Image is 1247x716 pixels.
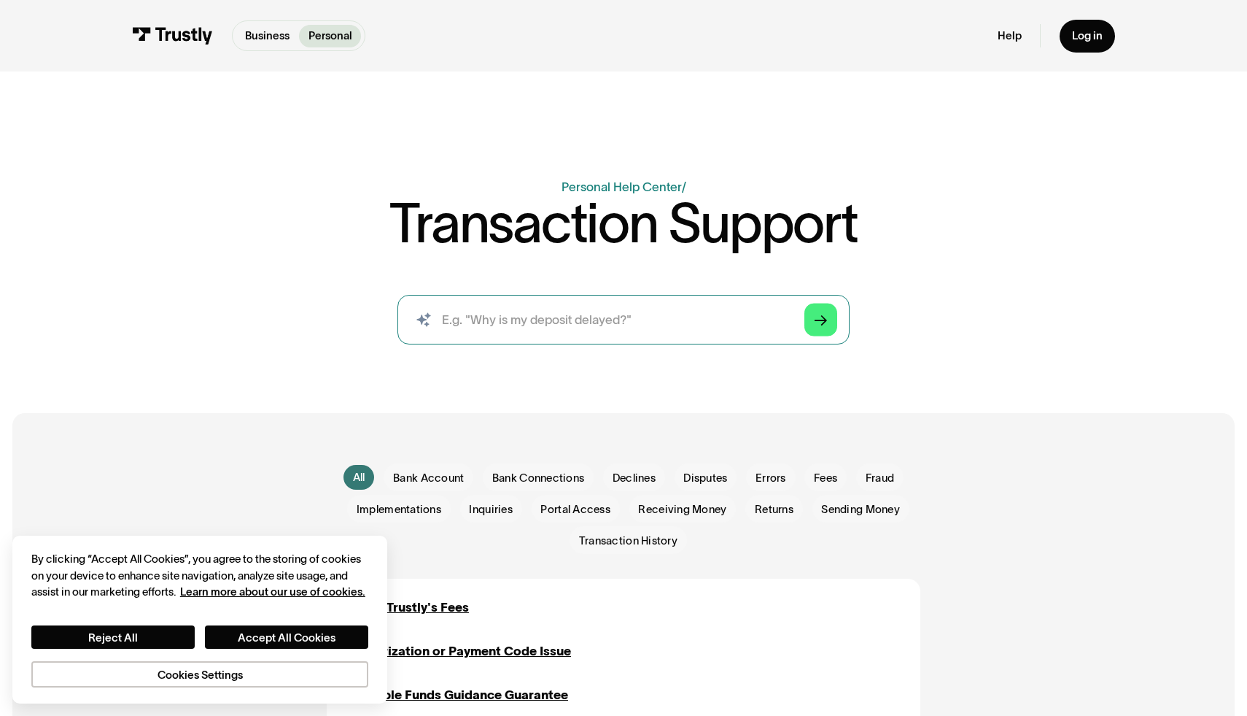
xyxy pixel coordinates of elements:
[1072,28,1103,42] div: Log in
[245,28,290,44] p: Business
[205,625,368,649] button: Accept All Cookies
[755,501,793,517] span: Returns
[353,469,365,485] div: All
[397,295,850,345] form: Search
[346,598,469,617] a: About Trustly's Fees
[683,470,727,485] span: Disputes
[343,465,375,490] a: All
[132,27,213,45] img: Trustly Logo
[236,25,299,47] a: Business
[180,585,365,598] a: More information about your privacy, opens in a new tab
[397,295,850,345] input: search
[346,685,568,704] a: Available Funds Guidance Guarantee
[579,533,677,548] span: Transaction History
[469,501,512,517] span: Inquiries
[821,501,899,517] span: Sending Money
[327,463,920,554] form: Email Form
[308,28,352,44] p: Personal
[866,470,894,485] span: Fraud
[393,470,464,485] span: Bank Account
[1060,20,1115,53] a: Log in
[998,28,1022,42] a: Help
[814,470,837,485] span: Fees
[755,470,786,485] span: Errors
[15,692,88,711] aside: Language selected: English (United States)
[31,625,195,649] button: Reject All
[12,536,387,704] div: Cookie banner
[613,470,656,485] span: Declines
[638,501,726,517] span: Receiving Money
[357,501,441,517] span: Implementations
[29,692,88,711] ul: Language list
[346,642,571,661] a: Authorization or Payment Code Issue
[31,551,368,600] div: By clicking “Accept All Cookies”, you agree to the storing of cookies on your device to enhance s...
[492,470,584,485] span: Bank Connections
[682,180,686,193] div: /
[540,501,610,517] span: Portal Access
[389,196,857,251] h1: Transaction Support
[31,661,368,688] button: Cookies Settings
[31,551,368,688] div: Privacy
[299,25,362,47] a: Personal
[562,180,682,193] a: Personal Help Center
